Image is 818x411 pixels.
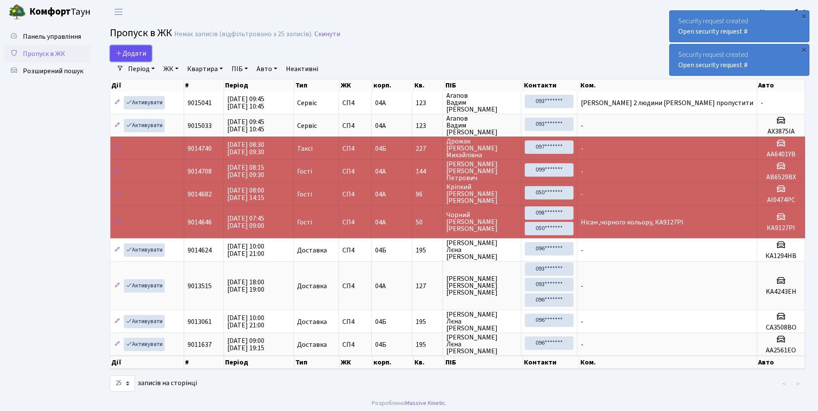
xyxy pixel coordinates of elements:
[761,252,801,260] h5: КА1294НВ
[124,338,165,351] a: Активувати
[23,49,65,59] span: Пропуск в ЖК
[416,122,439,129] span: 123
[375,317,386,327] span: 04Б
[446,115,517,136] span: Агапов Вадим [PERSON_NAME]
[184,356,224,369] th: #
[373,79,413,91] th: корп.
[761,346,801,355] h5: АА2561ЕО
[761,173,801,181] h5: АВ6529ВХ
[446,240,517,260] span: [PERSON_NAME] Лєна [PERSON_NAME]
[342,247,368,254] span: СП4
[125,62,158,76] a: Період
[581,167,583,176] span: -
[375,281,386,291] span: 04А
[375,190,386,199] span: 04А
[342,341,368,348] span: СП4
[174,30,313,38] div: Немає записів (відфільтровано з 25 записів).
[227,214,264,230] span: [DATE] 07:45 [DATE] 09:00
[188,144,212,153] span: 9014740
[342,145,368,152] span: СП4
[581,98,753,108] span: [PERSON_NAME] 2 людини [PERSON_NAME] пропустити
[224,79,295,91] th: Період
[523,79,580,91] th: Контакти
[581,190,583,199] span: -
[227,163,264,180] span: [DATE] 08:15 [DATE] 09:30
[29,5,91,19] span: Таун
[342,100,368,106] span: СП4
[342,122,368,129] span: СП4
[188,190,212,199] span: 9014682
[375,144,386,153] span: 04Б
[414,356,445,369] th: Кв.
[188,317,212,327] span: 9013061
[188,246,212,255] span: 9014624
[580,356,757,369] th: Ком.
[340,79,373,91] th: ЖК
[445,356,523,369] th: ПІБ
[761,196,801,204] h5: АІ0474РС
[446,334,517,355] span: [PERSON_NAME] Лєна [PERSON_NAME]
[581,144,583,153] span: -
[314,30,340,38] a: Скинути
[373,356,413,369] th: корп.
[110,79,184,91] th: Дії
[227,94,264,111] span: [DATE] 09:45 [DATE] 10:45
[799,12,808,20] div: ×
[297,168,312,175] span: Гості
[760,7,808,17] a: Консьєрж б. 4.
[340,356,373,369] th: ЖК
[581,121,583,131] span: -
[227,140,264,157] span: [DATE] 08:30 [DATE] 09:30
[227,336,264,353] span: [DATE] 09:00 [DATE] 19:15
[124,119,165,132] a: Активувати
[184,79,224,91] th: #
[124,96,165,109] a: Активувати
[108,5,129,19] button: Переключити навігацію
[375,340,386,349] span: 04Б
[110,45,152,62] a: Додати
[580,79,757,91] th: Ком.
[342,219,368,226] span: СП4
[446,311,517,332] span: [PERSON_NAME] Лєна [PERSON_NAME]
[4,45,91,62] a: Пропуск в ЖК
[188,98,212,108] span: 9015041
[342,191,368,198] span: СП4
[416,191,439,198] span: 96
[297,122,317,129] span: Сервіс
[227,242,264,258] span: [DATE] 10:00 [DATE] 21:00
[228,62,251,76] a: ПІБ
[523,356,580,369] th: Контакти
[446,161,517,181] span: [PERSON_NAME] [PERSON_NAME] Петрович
[4,28,91,45] a: Панель управління
[295,356,340,369] th: Тип
[405,399,445,408] a: Massive Kinetic
[416,145,439,152] span: 227
[416,168,439,175] span: 144
[297,341,327,348] span: Доставка
[761,224,801,232] h5: КА9127РІ
[188,121,212,131] span: 9015033
[110,356,184,369] th: Дії
[110,375,135,392] select: записів на сторінці
[342,318,368,325] span: СП4
[799,45,808,54] div: ×
[160,62,182,76] a: ЖК
[445,79,523,91] th: ПІБ
[342,168,368,175] span: СП4
[581,281,583,291] span: -
[678,60,748,70] a: Open security request #
[375,98,386,108] span: 04А
[446,138,517,159] span: Дрожак [PERSON_NAME] Михайлівна
[297,318,327,325] span: Доставка
[761,128,801,136] h5: AX3875IA
[761,150,801,159] h5: АА6401YB
[342,283,368,290] span: СП4
[188,167,212,176] span: 9014708
[297,145,313,152] span: Таксі
[416,247,439,254] span: 195
[297,191,312,198] span: Гості
[29,5,71,19] b: Комфорт
[124,315,165,328] a: Активувати
[375,218,386,227] span: 04А
[188,218,212,227] span: 9014646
